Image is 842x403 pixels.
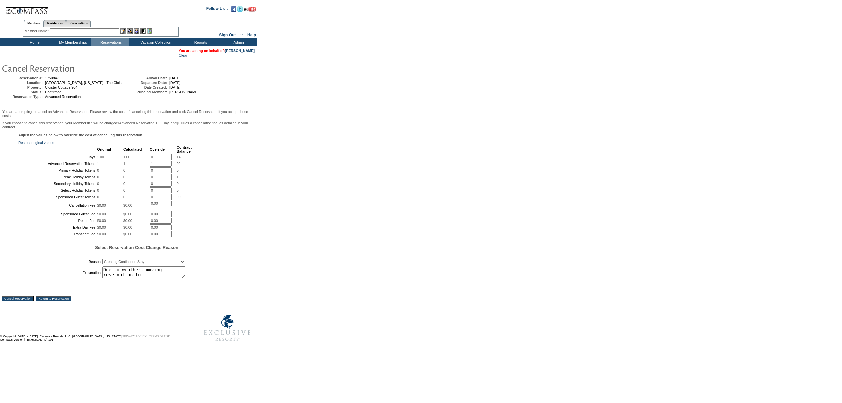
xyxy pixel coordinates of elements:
[127,90,167,94] td: Principal Member:
[19,231,96,237] td: Transport Fee:
[18,245,255,250] h5: Select Reservation Cost Change Reason
[123,232,132,236] span: $0.00
[231,6,236,12] img: Become our fan on Facebook
[244,7,256,12] img: Subscribe to our YouTube Channel
[177,145,192,153] b: Contract Balance
[123,155,130,159] span: 1.00
[123,147,142,151] b: Calculated
[97,147,111,151] b: Original
[45,76,59,80] span: 1750847
[247,33,256,37] a: Help
[18,133,143,137] b: Adjust the values below to override the cost of cancelling this reservation.
[169,76,181,80] span: [DATE]
[97,188,99,192] span: 0
[127,81,167,85] td: Departure Date:
[177,195,181,199] span: 99
[219,33,236,37] a: Sign Out
[237,8,243,12] a: Follow us on Twitter
[244,8,256,12] a: Subscribe to our YouTube Channel
[97,203,106,207] span: $0.00
[123,162,125,166] span: 1
[3,85,43,89] td: Property:
[169,81,181,85] span: [DATE]
[6,2,49,15] img: Compass Home
[3,76,43,80] td: Reservation #:
[206,6,230,14] td: Follow Us ::
[169,85,181,89] span: [DATE]
[123,168,125,172] span: 0
[156,121,163,125] b: 1.00
[123,175,125,179] span: 0
[179,53,187,57] a: Clear
[177,155,181,159] span: 14
[123,203,132,207] span: $0.00
[177,162,181,166] span: 92
[231,8,236,12] a: Become our fan on Facebook
[19,161,96,167] td: Advanced Reservation Tokens:
[122,335,147,338] a: PRIVACY POLICY
[120,28,126,34] img: b_edit.gif
[97,155,104,159] span: 1.00
[127,85,167,89] td: Date Created:
[91,38,129,46] td: Reservations
[150,147,165,151] b: Override
[45,85,77,89] span: Cloister Cottage 904
[219,38,257,46] td: Admin
[147,28,152,34] img: b_calculator.gif
[36,296,71,301] input: Return to Reservation
[18,141,54,145] a: Restore original values
[2,61,134,75] img: pgTtlCancelRes.gif
[176,121,185,125] b: $0.00
[19,181,96,187] td: Secondary Holiday Tokens:
[19,187,96,193] td: Select Holiday Tokens:
[149,335,170,338] a: TERMS OF USE
[45,90,61,94] span: Confirmed
[225,49,255,53] a: [PERSON_NAME]
[19,258,102,266] td: Reason:
[19,194,96,200] td: Sponsored Guest Tokens:
[3,95,43,99] td: Reservation Type:
[2,121,255,129] p: If you choose to cancel this reservation, your Membership will be charged Advanced Reservation, D...
[97,195,99,199] span: 0
[240,33,243,37] span: ::
[2,296,34,301] input: Cancel Reservation
[97,212,106,216] span: $0.00
[45,81,126,85] span: [GEOGRAPHIC_DATA], [US_STATE] - The Cloister
[127,28,133,34] img: View
[24,20,44,27] a: Members
[177,175,179,179] span: 1
[19,266,102,279] td: Explanation:
[140,28,146,34] img: Reservations
[19,201,96,210] td: Cancellation Fee:
[237,6,243,12] img: Follow us on Twitter
[97,182,99,186] span: 0
[123,212,132,216] span: $0.00
[177,188,179,192] span: 0
[19,167,96,173] td: Primary Holiday Tokens:
[177,168,179,172] span: 0
[117,121,119,125] b: 1
[53,38,91,46] td: My Memberships
[123,219,132,223] span: $0.00
[19,154,96,160] td: Days:
[25,28,50,34] div: Member Name:
[19,211,96,217] td: Sponsored Guest Fee:
[45,95,81,99] span: Advanced Reservation
[97,225,106,229] span: $0.00
[44,20,66,27] a: Residences
[2,110,255,118] p: You are attempting to cancel an Advanced Reservation. Please review the cost of cancelling this r...
[97,175,99,179] span: 0
[3,81,43,85] td: Location:
[177,182,179,186] span: 0
[129,38,181,46] td: Vacation Collection
[3,90,43,94] td: Status:
[179,49,255,53] span: You are acting on behalf of:
[19,224,96,230] td: Extra Day Fee:
[19,218,96,224] td: Resort Fee:
[198,311,257,345] img: Exclusive Resorts
[127,76,167,80] td: Arrival Date:
[123,188,125,192] span: 0
[15,38,53,46] td: Home
[169,90,199,94] span: [PERSON_NAME]
[123,225,132,229] span: $0.00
